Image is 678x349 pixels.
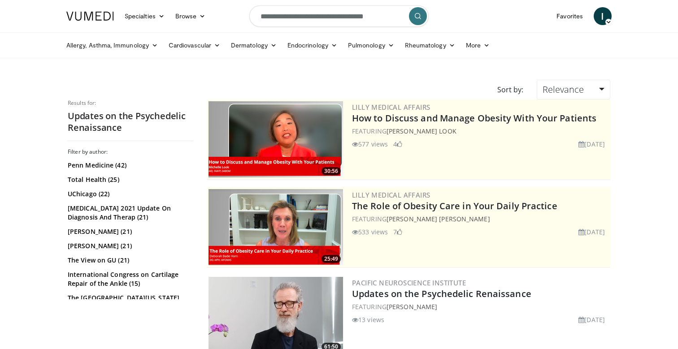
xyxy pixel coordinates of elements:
a: Browse [170,7,211,25]
div: FEATURING [352,302,608,311]
a: The [GEOGRAPHIC_DATA][US_STATE][MEDICAL_DATA] (13) [68,293,191,311]
img: VuMedi Logo [66,12,114,21]
a: More [461,36,495,54]
a: [PERSON_NAME] [387,302,437,311]
a: The View on GU (21) [68,256,191,265]
span: 30:56 [322,167,341,175]
a: Pacific Neuroscience Institute [352,278,466,287]
a: I [594,7,612,25]
li: [DATE] [578,139,605,149]
input: Search topics, interventions [249,5,429,27]
a: Allergy, Asthma, Immunology [61,36,163,54]
li: 533 views [352,227,388,237]
a: Total Health (25) [68,175,191,184]
a: [PERSON_NAME] (21) [68,227,191,236]
a: 25:49 [209,189,343,265]
a: Lilly Medical Affairs [352,103,430,112]
li: 7 [393,227,402,237]
div: FEATURING [352,126,608,136]
a: Specialties [119,7,170,25]
a: Pulmonology [343,36,400,54]
span: 25:49 [322,255,341,263]
a: [PERSON_NAME] (21) [68,241,191,250]
a: Rheumatology [400,36,461,54]
a: [PERSON_NAME] Look [387,127,456,135]
li: 4 [393,139,402,149]
a: Lilly Medical Affairs [352,190,430,199]
a: Favorites [551,7,588,25]
img: e1208b6b-349f-4914-9dd7-f97803bdbf1d.png.300x170_q85_crop-smart_upscale.png [209,189,343,265]
span: Relevance [543,83,584,95]
div: Sort by: [491,80,530,99]
a: [PERSON_NAME] [PERSON_NAME] [387,215,490,223]
a: Dermatology [226,36,282,54]
li: 577 views [352,139,388,149]
li: [DATE] [578,315,605,324]
a: Updates on the Psychedelic Renaissance [352,288,531,300]
a: How to Discuss and Manage Obesity With Your Patients [352,112,596,124]
h2: Updates on the Psychedelic Renaissance [68,110,193,134]
a: 30:56 [209,101,343,177]
a: International Congress on Cartilage Repair of the Ankle (15) [68,270,191,288]
a: Penn Medicine (42) [68,161,191,170]
li: [DATE] [578,227,605,237]
p: Results for: [68,99,193,107]
a: The Role of Obesity Care in Your Daily Practice [352,200,557,212]
a: Cardiovascular [163,36,226,54]
li: 13 views [352,315,384,324]
a: Relevance [537,80,610,99]
h3: Filter by author: [68,148,193,155]
a: UChicago (22) [68,190,191,198]
img: c98a6a29-1ea0-4bd5-8cf5-4d1e188984a7.png.300x170_q85_crop-smart_upscale.png [209,101,343,177]
a: [MEDICAL_DATA] 2021 Update On Diagnosis And Therap (21) [68,204,191,222]
a: Endocrinology [282,36,343,54]
div: FEATURING [352,214,608,224]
